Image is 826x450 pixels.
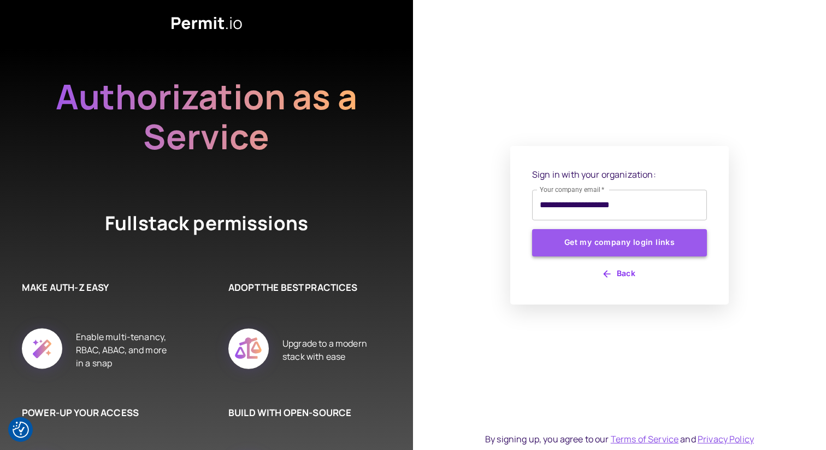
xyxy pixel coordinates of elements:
[228,406,380,420] h6: BUILD WITH OPEN-SOURCE
[22,406,174,420] h6: POWER-UP YOUR ACCESS
[532,168,707,181] p: Sign in with your organization:
[64,210,349,237] h4: Fullstack permissions
[611,433,678,445] a: Terms of Service
[76,316,174,384] div: Enable multi-tenancy, RBAC, ABAC, and more in a snap
[540,185,605,194] label: Your company email
[21,77,392,156] h2: Authorization as a Service
[282,316,380,384] div: Upgrade to a modern stack with ease
[532,229,707,256] button: Get my company login links
[698,433,754,445] a: Privacy Policy
[13,422,29,438] img: Revisit consent button
[485,433,754,446] div: By signing up, you agree to our and
[228,280,380,295] h6: ADOPT THE BEST PRACTICES
[532,265,707,283] button: Back
[22,280,174,295] h6: MAKE AUTH-Z EASY
[13,422,29,438] button: Consent Preferences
